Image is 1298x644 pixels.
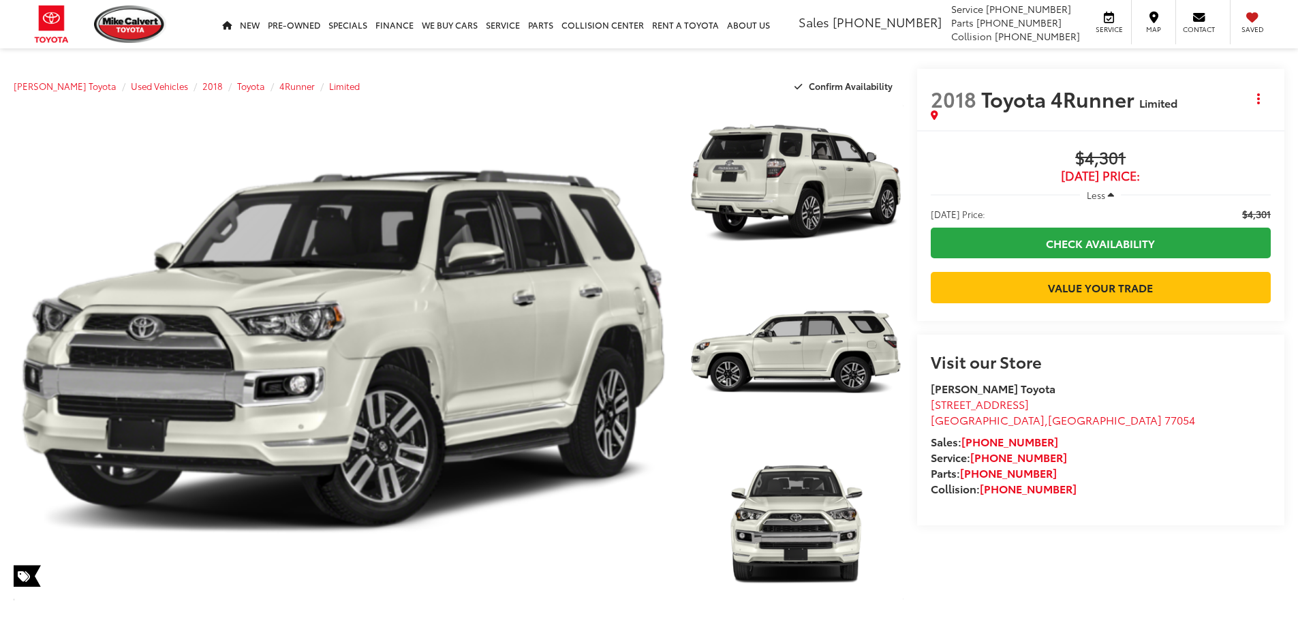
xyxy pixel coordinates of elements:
span: Contact [1183,25,1215,34]
img: Mike Calvert Toyota [94,5,166,43]
button: Actions [1247,87,1271,110]
span: Toyota 4Runner [981,84,1139,113]
a: 2018 [202,80,223,92]
span: Service [1094,25,1124,34]
a: Value Your Trade [931,272,1271,303]
a: Toyota [237,80,265,92]
h2: Visit our Store [931,352,1271,370]
a: Used Vehicles [131,80,188,92]
a: [PHONE_NUMBER] [961,433,1058,449]
span: Confirm Availability [809,80,893,92]
strong: Sales: [931,433,1058,449]
button: Less [1080,183,1121,207]
a: [PHONE_NUMBER] [960,465,1057,480]
a: Expand Photo 1 [688,103,903,264]
span: Saved [1237,25,1267,34]
span: Service [951,2,983,16]
span: [GEOGRAPHIC_DATA] [1048,412,1162,427]
a: Expand Photo 2 [688,272,903,433]
span: [PHONE_NUMBER] [833,13,942,31]
span: $4,301 [1242,207,1271,221]
span: [DATE] Price: [931,207,985,221]
span: [PHONE_NUMBER] [995,29,1080,43]
strong: Parts: [931,465,1057,480]
span: $4,301 [931,149,1271,169]
strong: Service: [931,449,1067,465]
span: Collision [951,29,992,43]
span: Special [14,565,41,587]
strong: Collision: [931,480,1077,496]
span: , [931,412,1195,427]
a: [PHONE_NUMBER] [970,449,1067,465]
span: 2018 [931,84,976,113]
span: 77054 [1164,412,1195,427]
span: Less [1087,189,1105,201]
span: [PHONE_NUMBER] [986,2,1071,16]
span: [GEOGRAPHIC_DATA] [931,412,1045,427]
a: [STREET_ADDRESS] [GEOGRAPHIC_DATA],[GEOGRAPHIC_DATA] 77054 [931,396,1195,427]
img: 2018 Toyota 4Runner Limited [685,270,905,435]
img: 2018 Toyota 4Runner Limited [685,439,905,604]
a: 4Runner [279,80,315,92]
span: dropdown dots [1257,93,1260,104]
img: 2018 Toyota 4Runner Limited [685,101,905,266]
span: [PHONE_NUMBER] [976,16,1062,29]
a: [PHONE_NUMBER] [980,480,1077,496]
a: [PERSON_NAME] Toyota [14,80,117,92]
button: Confirm Availability [787,74,903,98]
span: Limited [1139,95,1177,110]
a: Limited [329,80,360,92]
span: Parts [951,16,974,29]
a: Check Availability [931,228,1271,258]
a: Expand Photo 3 [688,441,903,602]
a: Expand Photo 0 [14,103,673,602]
img: 2018 Toyota 4Runner Limited [7,100,679,604]
span: [STREET_ADDRESS] [931,396,1029,412]
span: [DATE] Price: [931,169,1271,183]
strong: [PERSON_NAME] Toyota [931,380,1055,396]
span: Map [1139,25,1169,34]
span: Sales [799,13,829,31]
